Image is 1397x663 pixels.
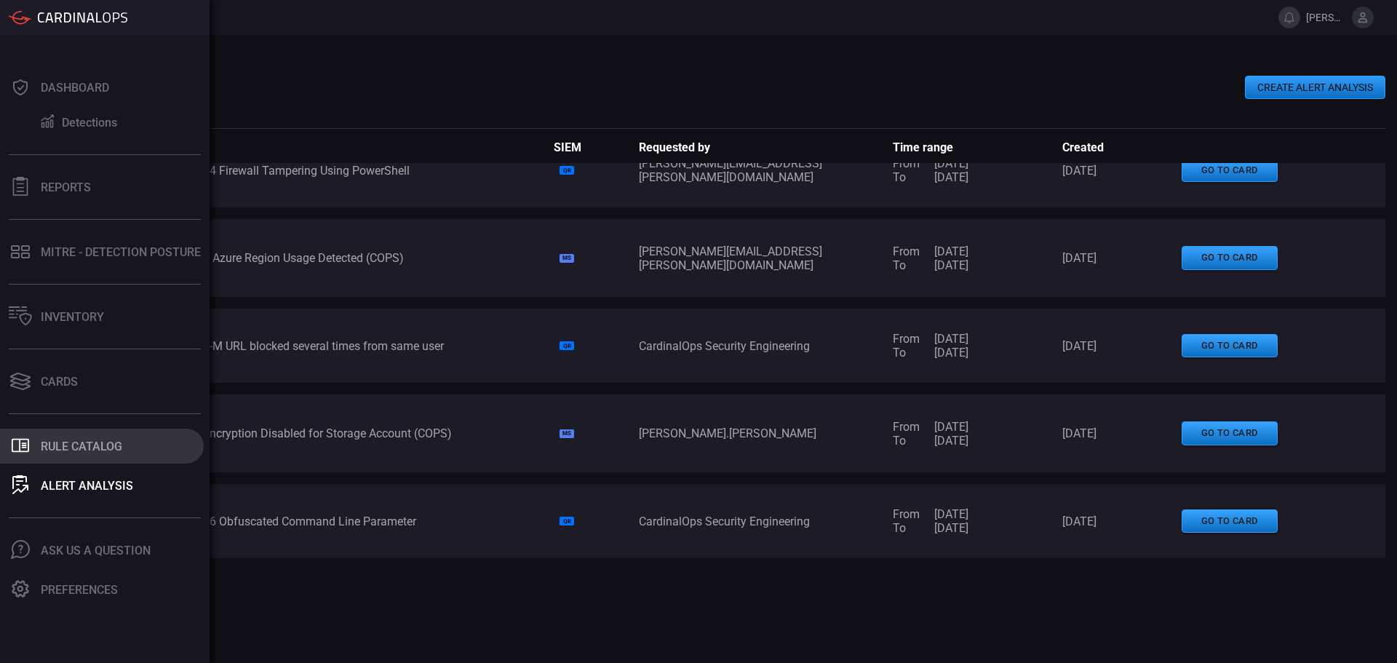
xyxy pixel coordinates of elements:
[41,544,151,557] div: Ask Us A Question
[893,346,920,360] span: To
[1062,515,1181,528] span: [DATE]
[130,426,554,440] div: Azure - Traffic Encryption Disabled for Storage Account (COPS)
[639,140,893,154] span: Requested by
[893,420,920,434] span: From
[639,245,893,272] span: [PERSON_NAME][EMAIL_ADDRESS][PERSON_NAME][DOMAIN_NAME]
[1062,251,1181,265] span: [DATE]
[41,375,78,389] div: Cards
[554,140,639,154] span: SIEM
[893,434,920,448] span: To
[934,434,968,448] span: [DATE]
[1062,339,1181,353] span: [DATE]
[41,440,122,453] div: Rule Catalog
[934,521,968,535] span: [DATE]
[639,156,893,184] span: [PERSON_NAME][EMAIL_ADDRESS][PERSON_NAME][DOMAIN_NAME]
[1062,426,1181,440] span: [DATE]
[560,166,574,175] div: QR
[41,583,118,597] div: Preferences
[639,339,893,353] span: CardinalOps Security Engineering
[893,332,920,346] span: From
[130,164,554,178] div: SOC-AO-EVA-024 Firewall Tampering Using PowerShell
[893,156,920,170] span: From
[1182,246,1278,270] button: go to card
[893,507,920,521] span: From
[1182,421,1278,445] button: go to card
[130,251,554,265] div: Azure - Unusual Azure Region Usage Detected (COPS)
[560,254,574,263] div: MS
[934,507,968,521] span: [DATE]
[41,245,201,259] div: MITRE - Detection Posture
[1062,140,1181,154] span: Created
[934,332,968,346] span: [DATE]
[130,339,554,353] div: SC-CC-SNC-008-M URL blocked several times from same user
[893,521,920,535] span: To
[41,310,104,324] div: Inventory
[560,517,574,525] div: QR
[934,245,968,258] span: [DATE]
[1182,334,1278,358] button: go to card
[934,258,968,272] span: [DATE]
[1306,12,1346,23] span: [PERSON_NAME][EMAIL_ADDRESS][PERSON_NAME][DOMAIN_NAME]
[893,140,1062,154] span: Time range
[893,170,920,184] span: To
[639,515,893,528] span: CardinalOps Security Engineering
[1245,76,1385,99] button: CREATE ALERT ANALYSIS
[41,81,109,95] div: Dashboard
[62,116,117,130] div: Detections
[934,420,968,434] span: [DATE]
[130,515,554,528] div: SOC-AO-EVA-056 Obfuscated Command Line Parameter
[893,258,920,272] span: To
[934,170,968,184] span: [DATE]
[1062,164,1181,178] span: [DATE]
[41,180,91,194] div: Reports
[1182,509,1278,533] button: go to card
[130,140,554,154] span: Name
[41,479,133,493] div: ALERT ANALYSIS
[639,426,893,440] span: [PERSON_NAME].[PERSON_NAME]
[1182,159,1278,183] button: go to card
[560,429,574,438] div: MS
[893,245,920,258] span: From
[934,346,968,360] span: [DATE]
[560,341,574,350] div: QR
[934,156,968,170] span: [DATE]
[70,99,1385,114] h3: All Analysis ( 8 )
